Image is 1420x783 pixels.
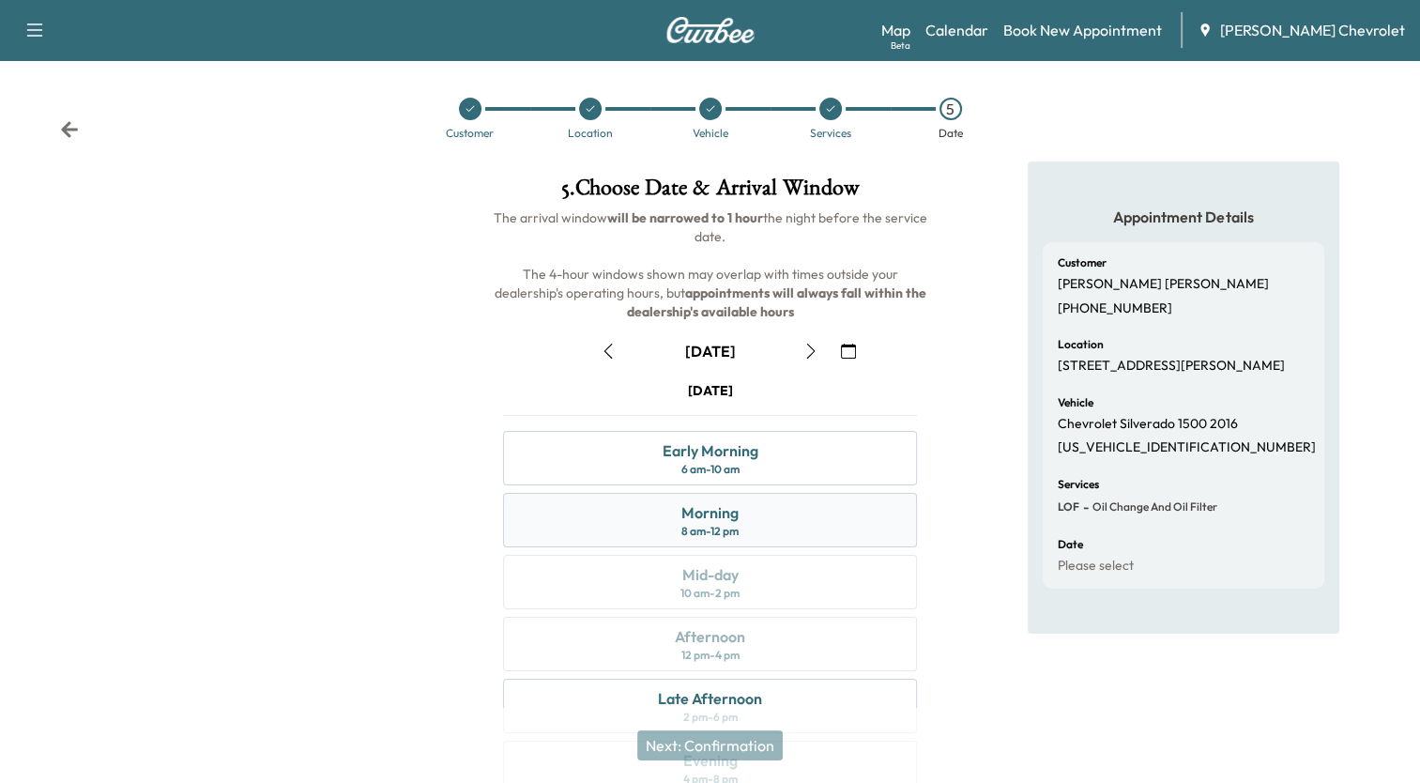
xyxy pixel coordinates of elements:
[1220,19,1405,41] span: [PERSON_NAME] Chevrolet
[939,128,963,139] div: Date
[1058,300,1172,317] p: [PHONE_NUMBER]
[1079,498,1089,516] span: -
[1058,416,1238,433] p: Chevrolet Silverado 1500 2016
[1058,276,1269,293] p: [PERSON_NAME] [PERSON_NAME]
[446,128,494,139] div: Customer
[693,128,728,139] div: Vehicle
[680,462,739,477] div: 6 am - 10 am
[1058,479,1099,490] h6: Services
[1058,499,1079,514] span: LOF
[665,17,756,43] img: Curbee Logo
[1058,439,1316,456] p: [US_VEHICLE_IDENTIFICATION_NUMBER]
[681,524,739,539] div: 8 am - 12 pm
[1003,19,1162,41] a: Book New Appointment
[1058,358,1285,375] p: [STREET_ADDRESS][PERSON_NAME]
[658,687,762,710] div: Late Afternoon
[891,38,910,53] div: Beta
[1058,558,1134,575] p: Please select
[939,98,962,120] div: 5
[1058,339,1104,350] h6: Location
[488,177,931,208] h1: 5 . Choose Date & Arrival Window
[687,381,732,400] div: [DATE]
[60,120,79,139] div: Back
[493,209,929,320] span: The arrival window the night before the service date. The 4-hour windows shown may overlap with t...
[881,19,910,41] a: MapBeta
[1058,257,1107,269] h6: Customer
[1058,397,1093,408] h6: Vehicle
[662,439,757,462] div: Early Morning
[681,501,739,524] div: Morning
[1043,207,1324,227] h5: Appointment Details
[626,284,928,320] b: appointments will always fall within the dealership's available hours
[606,209,762,226] b: will be narrowed to 1 hour
[568,128,613,139] div: Location
[810,128,851,139] div: Services
[1089,499,1217,514] span: Oil Change and Oil Filter
[925,19,988,41] a: Calendar
[1058,539,1083,550] h6: Date
[684,341,735,361] div: [DATE]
